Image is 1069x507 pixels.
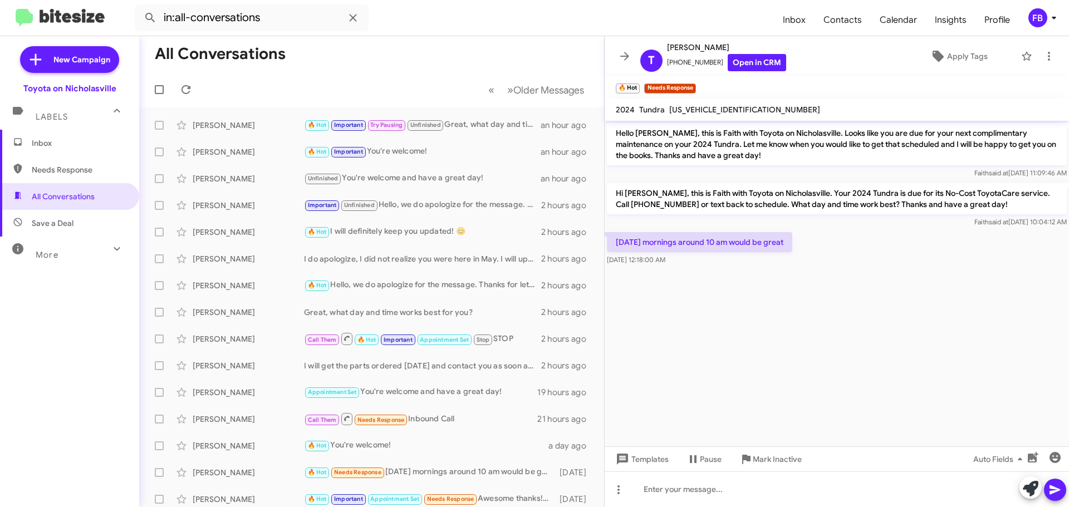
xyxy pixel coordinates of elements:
span: Templates [614,449,669,469]
div: 2 hours ago [541,360,595,371]
span: T [648,52,655,70]
div: an hour ago [541,146,595,157]
button: Next [501,78,591,101]
a: Profile [975,4,1019,36]
span: Apply Tags [947,46,988,66]
span: said at [989,169,1008,177]
div: You're welcome! [304,439,548,452]
span: Faith [DATE] 10:04:12 AM [974,218,1067,226]
span: Stop [477,336,490,343]
span: Important [308,201,337,209]
span: 🔥 Hot [308,442,327,449]
div: I will definitely keep you updated! 😊 [304,225,541,238]
div: 2 hours ago [541,307,595,318]
span: [PERSON_NAME] [667,41,786,54]
div: [PERSON_NAME] [193,307,304,318]
div: [PERSON_NAME] [193,360,304,371]
span: [DATE] 12:18:00 AM [607,255,665,264]
input: Search [135,4,369,31]
div: [PERSON_NAME] [193,173,304,184]
div: [PERSON_NAME] [193,414,304,425]
span: More [36,250,58,260]
button: Templates [605,449,678,469]
span: [PHONE_NUMBER] [667,54,786,71]
span: 🔥 Hot [308,282,327,289]
div: [DATE] [554,467,595,478]
a: Calendar [871,4,926,36]
button: Apply Tags [901,46,1016,66]
div: [DATE] [554,494,595,505]
span: Important [334,495,363,503]
span: Mark Inactive [753,449,802,469]
p: Hello [PERSON_NAME], this is Faith with Toyota on Nicholasville. Looks like you are due for your ... [607,123,1067,165]
span: Appointment Set [308,388,357,396]
span: Needs Response [334,469,381,476]
span: Unfinished [410,121,441,129]
span: « [488,83,494,97]
small: Needs Response [644,83,695,93]
a: Open in CRM [728,54,786,71]
a: Insights [926,4,975,36]
div: a day ago [548,440,595,451]
p: Hi [PERSON_NAME], this is Faith with Toyota on Nicholasville. Your 2024 Tundra is due for its No-... [607,183,1067,214]
a: Inbox [774,4,815,36]
button: Previous [482,78,501,101]
span: Needs Response [32,164,126,175]
span: 🔥 Hot [308,228,327,235]
span: » [507,83,513,97]
div: [PERSON_NAME] [193,227,304,238]
div: [PERSON_NAME] [193,494,304,505]
div: Hello, we do apologize for the message. Thanks for letting us know, we will update our records! H... [304,199,541,211]
a: Contacts [815,4,871,36]
div: 2 hours ago [541,333,595,344]
div: 2 hours ago [541,200,595,211]
div: [PERSON_NAME] [193,387,304,398]
div: You're welcome and have a great day! [304,172,541,185]
button: Pause [678,449,730,469]
span: 2024 [616,105,635,115]
span: Auto Fields [973,449,1027,469]
span: Important [334,148,363,155]
div: an hour ago [541,173,595,184]
button: FB [1019,8,1057,27]
span: Needs Response [357,416,405,424]
div: [PERSON_NAME] [193,280,304,291]
div: You're welcome and have a great day! [304,386,537,398]
div: [PERSON_NAME] [193,467,304,478]
div: 2 hours ago [541,253,595,264]
span: Inbox [32,137,126,149]
span: 🔥 Hot [308,495,327,503]
button: Mark Inactive [730,449,811,469]
span: Needs Response [427,495,474,503]
div: 19 hours ago [537,387,595,398]
span: All Conversations [32,191,95,202]
div: 21 hours ago [537,414,595,425]
span: Save a Deal [32,218,73,229]
div: Hello, we do apologize for the message. Thanks for letting us know, we will update our records! H... [304,279,541,292]
small: 🔥 Hot [616,83,640,93]
div: [PERSON_NAME] [193,253,304,264]
span: Try Pausing [370,121,403,129]
div: Great, what day and time works best for you? [304,119,541,131]
div: 2 hours ago [541,227,595,238]
div: I do apologize, I did not realize you were here in May. I will update the records for you! [304,253,541,264]
div: Inbound Call [304,412,537,426]
div: [DATE] mornings around 10 am would be great [304,466,554,479]
div: [PERSON_NAME] [193,200,304,211]
span: Pause [700,449,722,469]
div: [PERSON_NAME] [193,440,304,451]
div: I will get the parts ordered [DATE] and contact you as soon as they arrive to set up an appointme... [304,360,541,371]
span: Unfinished [344,201,375,209]
span: New Campaign [53,54,110,65]
div: Awesome thanks!!!! [304,493,554,505]
span: 🔥 Hot [308,121,327,129]
div: You're welcome! [304,145,541,158]
span: Important [334,121,363,129]
div: STOP [304,332,541,346]
span: Older Messages [513,84,584,96]
span: Appointment Set [370,495,419,503]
